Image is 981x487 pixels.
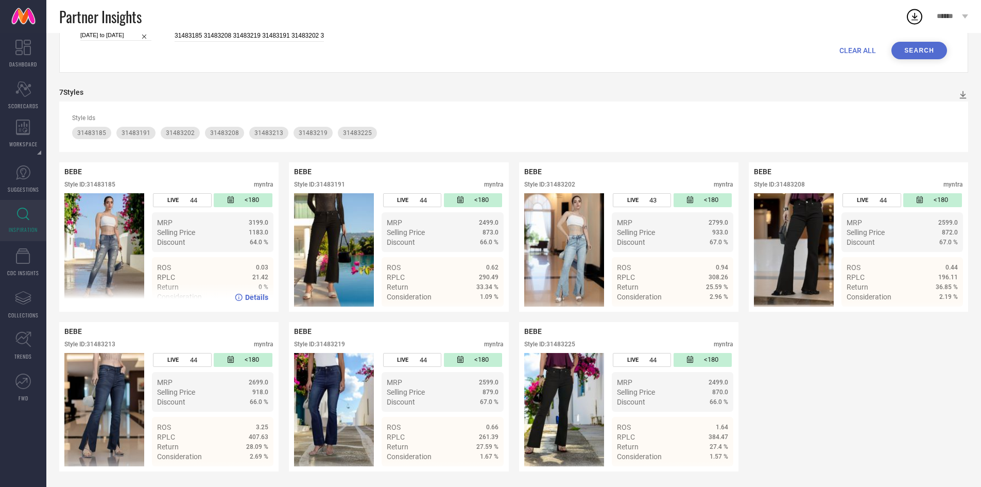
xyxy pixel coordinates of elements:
[905,7,924,26] div: Open download list
[709,274,728,281] span: 308.26
[294,353,374,466] div: Click to view image
[924,311,958,320] a: Details
[617,263,631,272] span: ROS
[847,293,891,301] span: Consideration
[839,46,876,55] span: CLEAR ALL
[709,433,728,441] span: 384.47
[674,353,732,367] div: Number of days since the style was first listed on the platform
[256,264,268,271] span: 0.03
[617,283,639,291] span: Return
[524,353,604,466] img: Style preview image
[157,273,175,281] span: RPLC
[475,311,498,320] span: Details
[214,193,272,207] div: Number of days since the style was first listed on the platform
[387,263,401,272] span: ROS
[252,274,268,281] span: 21.42
[14,352,32,360] span: TRENDS
[9,226,38,233] span: INSPIRATION
[249,229,268,236] span: 1183.0
[480,398,498,406] span: 67.0 %
[397,197,408,204] span: LIVE
[847,283,868,291] span: Return
[9,140,38,148] span: WORKSPACE
[387,398,415,406] span: Discount
[524,181,575,188] div: Style ID: 31483202
[397,357,408,363] span: LIVE
[938,219,958,226] span: 2599.0
[157,228,195,237] span: Selling Price
[249,219,268,226] span: 3199.0
[479,433,498,441] span: 261.39
[157,219,173,227] span: MRP
[299,129,328,137] span: 31483219
[64,181,115,188] div: Style ID: 31483185
[294,167,312,176] span: BEBE
[249,433,268,441] span: 407.63
[72,114,955,122] div: Style Ids
[474,196,489,205] span: <180
[387,283,408,291] span: Return
[935,311,958,320] span: Details
[617,388,655,396] span: Selling Price
[847,263,860,272] span: ROS
[245,293,268,301] span: Details
[524,193,604,307] img: Style preview image
[613,193,671,207] div: Number of days the style has been live on the platform
[245,471,268,479] span: Details
[938,274,958,281] span: 196.11
[842,193,901,207] div: Number of days the style has been live on the platform
[387,388,425,396] span: Selling Price
[214,353,272,367] div: Number of days since the style was first listed on the platform
[710,239,728,246] span: 67.0 %
[617,228,655,237] span: Selling Price
[617,423,631,431] span: ROS
[294,327,312,335] span: BEBE
[649,196,657,204] span: 43
[64,327,82,335] span: BEBE
[476,443,498,450] span: 27.59 %
[250,398,268,406] span: 66.0 %
[157,388,195,396] span: Selling Price
[294,193,374,307] img: Style preview image
[476,283,498,291] span: 33.34 %
[8,311,39,319] span: COLLECTIONS
[387,238,415,246] span: Discount
[942,229,958,236] span: 872.0
[246,443,268,450] span: 28.09 %
[524,193,604,307] div: Click to view image
[157,398,185,406] span: Discount
[649,356,657,364] span: 44
[64,353,144,466] div: Click to view image
[480,239,498,246] span: 66.0 %
[157,238,185,246] span: Discount
[420,356,427,364] span: 44
[754,167,771,176] span: BEBE
[617,433,635,441] span: RPLC
[716,424,728,431] span: 1.64
[249,379,268,386] span: 2699.0
[847,219,862,227] span: MRP
[943,181,963,188] div: myntra
[190,356,197,364] span: 44
[617,273,635,281] span: RPLC
[857,197,868,204] span: LIVE
[903,193,961,207] div: Number of days since the style was first listed on the platform
[709,219,728,226] span: 2799.0
[754,181,805,188] div: Style ID: 31483208
[235,293,268,301] a: Details
[754,193,834,307] div: Click to view image
[524,353,604,466] div: Click to view image
[674,193,732,207] div: Number of days since the style was first listed on the platform
[880,196,887,204] span: 44
[709,379,728,386] span: 2499.0
[617,398,645,406] span: Discount
[294,181,345,188] div: Style ID: 31483191
[210,129,239,137] span: 31483208
[387,443,408,451] span: Return
[64,353,144,466] img: Style preview image
[294,341,345,348] div: Style ID: 31483219
[695,471,728,479] a: Details
[847,228,885,237] span: Selling Price
[710,398,728,406] span: 66.0 %
[387,293,432,301] span: Consideration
